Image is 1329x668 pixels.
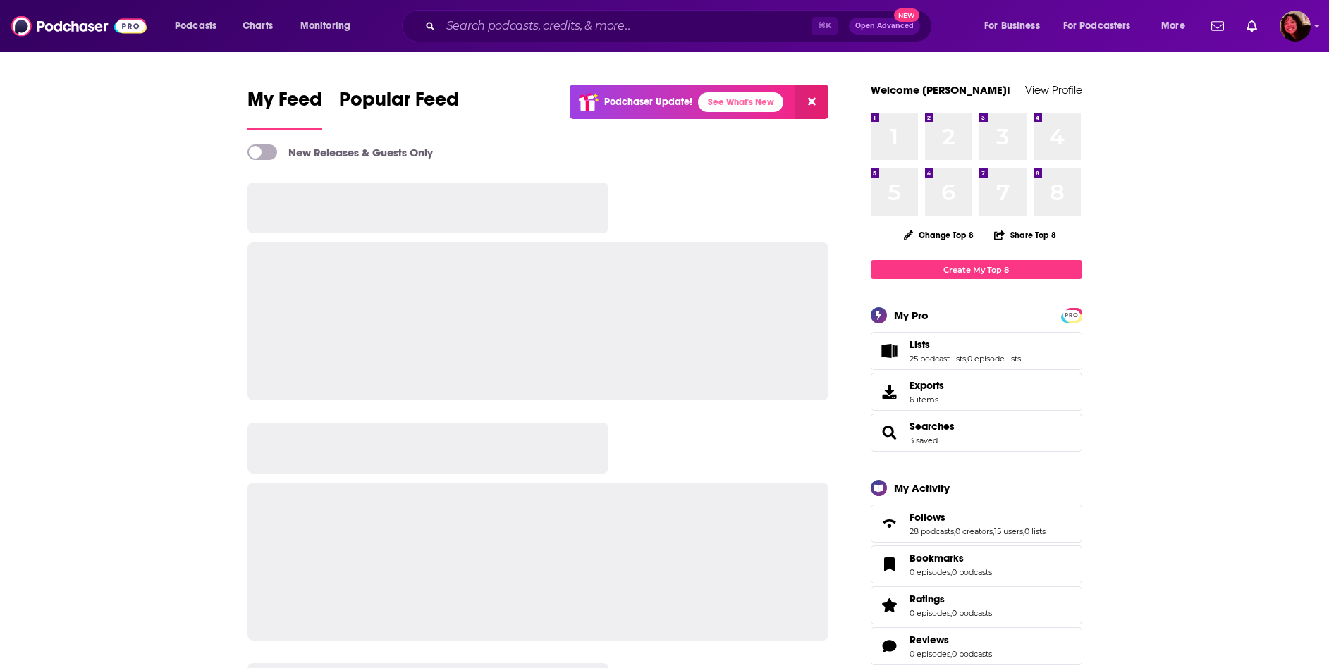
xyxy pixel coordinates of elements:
[910,338,1021,351] a: Lists
[339,87,459,130] a: Popular Feed
[1280,11,1311,42] img: User Profile
[910,420,955,433] a: Searches
[876,382,904,402] span: Exports
[604,96,692,108] p: Podchaser Update!
[247,87,322,120] span: My Feed
[910,567,950,577] a: 0 episodes
[871,545,1082,583] span: Bookmarks
[910,379,944,392] span: Exports
[910,526,954,536] a: 28 podcasts
[871,332,1082,370] span: Lists
[950,649,952,659] span: ,
[950,567,952,577] span: ,
[871,260,1082,279] a: Create My Top 8
[698,92,783,112] a: See What's New
[952,608,992,618] a: 0 podcasts
[247,144,433,160] a: New Releases & Guests Only
[894,8,919,22] span: New
[910,354,966,364] a: 25 podcast lists
[871,505,1082,543] span: Follows
[871,83,1010,97] a: Welcome [PERSON_NAME]!
[871,627,1082,665] span: Reviews
[855,23,914,30] span: Open Advanced
[910,435,938,445] a: 3 saved
[1024,526,1046,536] a: 0 lists
[300,16,350,36] span: Monitoring
[339,87,459,120] span: Popular Feed
[1023,526,1024,536] span: ,
[910,552,964,564] span: Bookmarks
[876,423,904,443] a: Searches
[894,481,950,495] div: My Activity
[952,649,992,659] a: 0 podcasts
[910,593,945,605] span: Ratings
[11,13,147,39] img: Podchaser - Follow, Share and Rate Podcasts
[165,15,235,37] button: open menu
[994,526,1023,536] a: 15 users
[910,608,950,618] a: 0 episodes
[876,555,904,574] a: Bookmarks
[290,15,369,37] button: open menu
[1054,15,1151,37] button: open menu
[910,633,949,646] span: Reviews
[876,636,904,656] a: Reviews
[1206,14,1230,38] a: Show notifications dropdown
[871,586,1082,624] span: Ratings
[974,15,1058,37] button: open menu
[233,15,281,37] a: Charts
[1151,15,1203,37] button: open menu
[966,354,967,364] span: ,
[247,87,322,130] a: My Feed
[984,16,1040,36] span: For Business
[1025,83,1082,97] a: View Profile
[1280,11,1311,42] span: Logged in as Kathryn-Musilek
[812,17,838,35] span: ⌘ K
[955,526,993,536] a: 0 creators
[175,16,216,36] span: Podcasts
[954,526,955,536] span: ,
[950,608,952,618] span: ,
[1241,14,1263,38] a: Show notifications dropdown
[1063,310,1080,321] span: PRO
[243,16,273,36] span: Charts
[993,221,1057,249] button: Share Top 8
[910,552,992,564] a: Bookmarks
[871,414,1082,452] span: Searches
[993,526,994,536] span: ,
[910,593,992,605] a: Ratings
[849,18,920,35] button: Open AdvancedNew
[910,649,950,659] a: 0 episodes
[910,511,1046,524] a: Follows
[967,354,1021,364] a: 0 episode lists
[910,338,930,351] span: Lists
[910,633,992,646] a: Reviews
[876,595,904,615] a: Ratings
[1063,16,1131,36] span: For Podcasters
[894,309,929,322] div: My Pro
[910,395,944,404] span: 6 items
[415,10,945,42] div: Search podcasts, credits, & more...
[895,226,983,244] button: Change Top 8
[876,341,904,361] a: Lists
[1063,309,1080,320] a: PRO
[1161,16,1185,36] span: More
[910,511,945,524] span: Follows
[871,373,1082,411] a: Exports
[876,514,904,533] a: Follows
[952,567,992,577] a: 0 podcasts
[1280,11,1311,42] button: Show profile menu
[441,15,812,37] input: Search podcasts, credits, & more...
